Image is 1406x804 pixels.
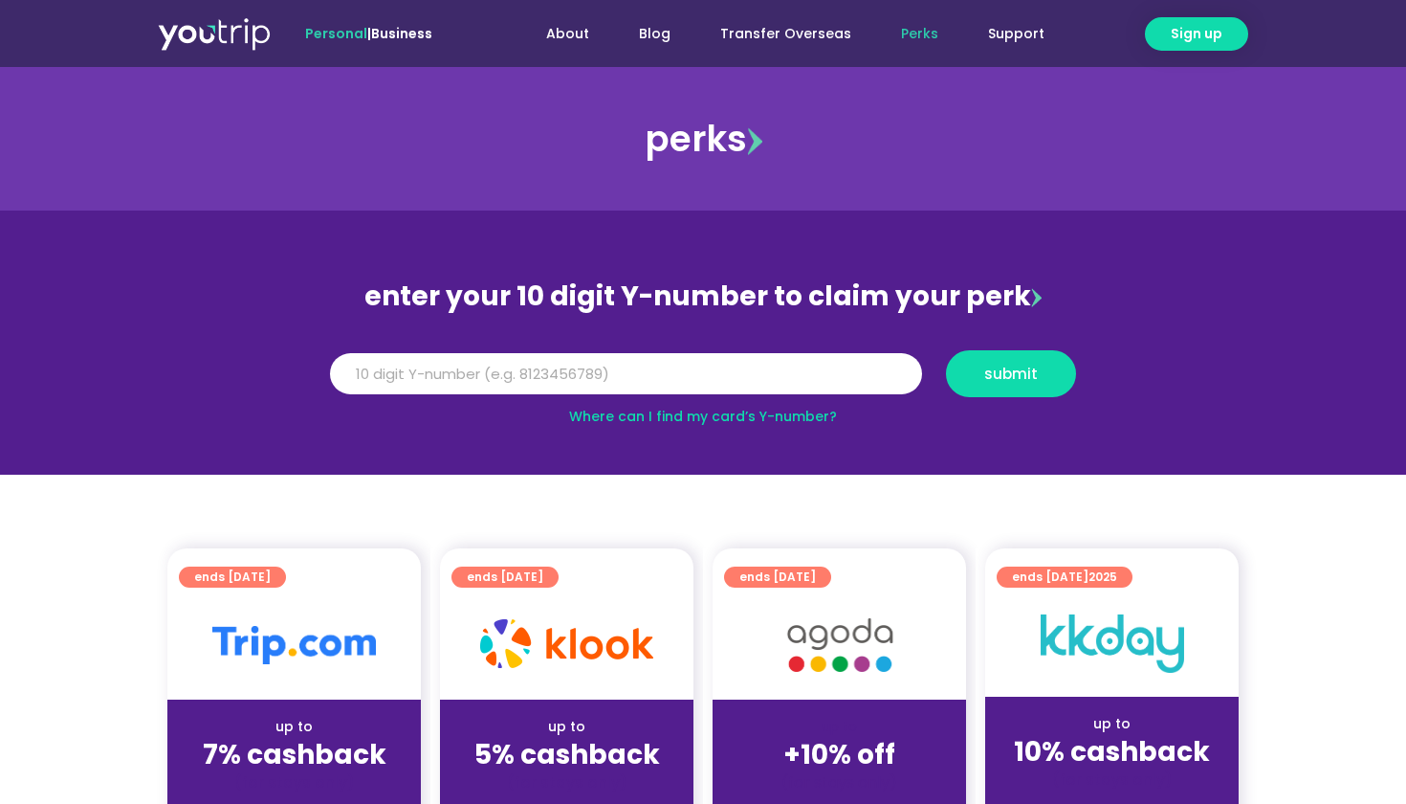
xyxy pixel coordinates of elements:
[320,272,1086,322] div: enter your 10 digit Y-number to claim your perk
[1171,24,1222,44] span: Sign up
[484,16,1069,52] nav: Menu
[183,772,406,793] div: (for stays only)
[997,567,1132,588] a: ends [DATE]2025
[984,367,1038,381] span: submit
[876,16,963,52] a: Perks
[179,567,286,588] a: ends [DATE]
[455,772,678,793] div: (for stays only)
[305,24,367,43] span: Personal
[569,407,837,426] a: Where can I find my card’s Y-number?
[614,16,695,52] a: Blog
[1145,17,1248,51] a: Sign up
[330,353,922,395] input: 10 digit Y-number (e.g. 8123456789)
[455,717,678,737] div: up to
[695,16,876,52] a: Transfer Overseas
[1014,733,1210,770] strong: 10% cashback
[521,16,614,52] a: About
[963,16,1069,52] a: Support
[203,736,386,773] strong: 7% cashback
[728,772,951,793] div: (for stays only)
[724,567,831,588] a: ends [DATE]
[1088,569,1117,585] span: 2025
[1000,770,1223,790] div: (for stays only)
[474,736,660,773] strong: 5% cashback
[371,24,432,43] a: Business
[451,567,559,588] a: ends [DATE]
[194,567,271,588] span: ends [DATE]
[467,567,543,588] span: ends [DATE]
[822,717,857,736] span: up to
[305,24,432,43] span: |
[330,350,1076,412] form: Y Number
[783,736,895,773] strong: +10% off
[1000,714,1223,734] div: up to
[1012,567,1117,588] span: ends [DATE]
[946,350,1076,397] button: submit
[739,567,816,588] span: ends [DATE]
[183,717,406,737] div: up to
